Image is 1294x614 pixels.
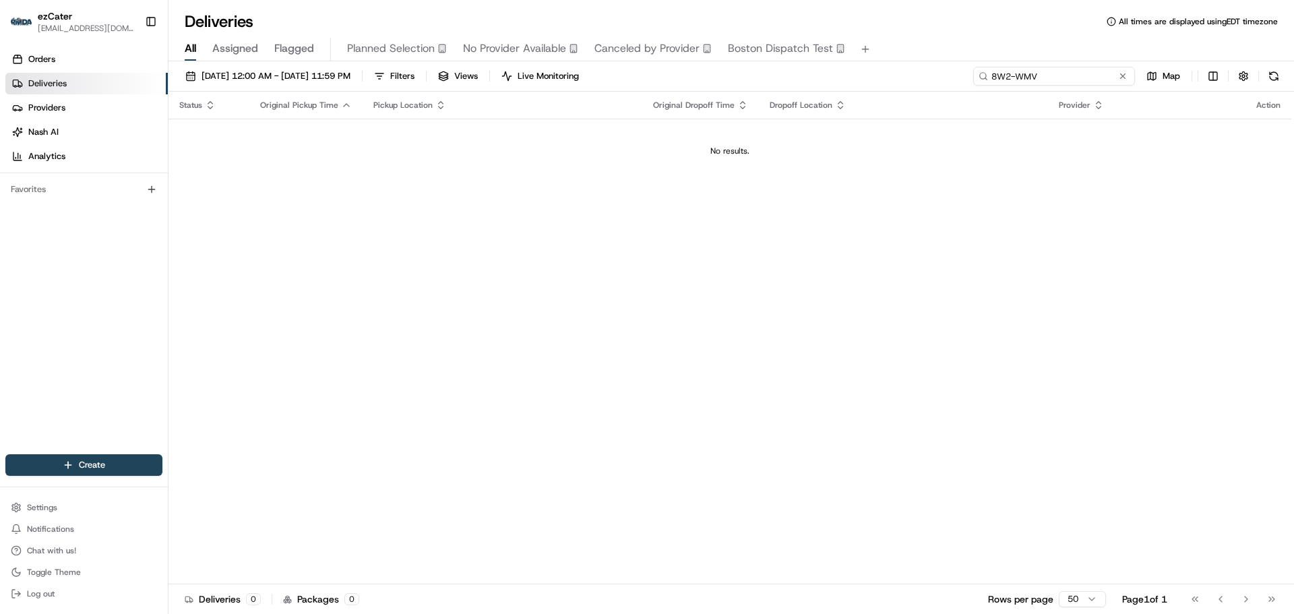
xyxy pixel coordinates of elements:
div: Action [1256,100,1281,111]
span: Filters [390,70,414,82]
span: Settings [27,502,57,513]
span: Pylon [134,228,163,239]
div: 📗 [13,197,24,208]
div: Start new chat [46,129,221,142]
a: Orders [5,49,168,70]
span: Original Pickup Time [260,100,338,111]
span: Original Dropoff Time [653,100,735,111]
span: Status [179,100,202,111]
span: Providers [28,102,65,114]
a: Providers [5,97,168,119]
button: Filters [368,67,421,86]
span: Nash AI [28,126,59,138]
div: 0 [344,593,359,605]
span: Views [454,70,478,82]
input: Type to search [973,67,1135,86]
button: Create [5,454,162,476]
span: All times are displayed using EDT timezone [1119,16,1278,27]
img: Nash [13,13,40,40]
span: [DATE] 12:00 AM - [DATE] 11:59 PM [202,70,350,82]
button: Map [1140,67,1186,86]
button: Live Monitoring [495,67,585,86]
span: Assigned [212,40,258,57]
button: Log out [5,584,162,603]
button: Settings [5,498,162,517]
span: Knowledge Base [27,195,103,209]
button: [EMAIL_ADDRESS][DOMAIN_NAME] [38,23,134,34]
input: Clear [35,87,222,101]
p: Welcome 👋 [13,54,245,75]
div: Page 1 of 1 [1122,592,1167,606]
img: 1736555255976-a54dd68f-1ca7-489b-9aae-adbdc363a1c4 [13,129,38,153]
a: 💻API Documentation [109,190,222,214]
span: Canceled by Provider [594,40,700,57]
span: Live Monitoring [518,70,579,82]
button: Chat with us! [5,541,162,560]
button: Views [432,67,484,86]
span: Create [79,459,105,471]
span: Flagged [274,40,314,57]
span: Planned Selection [347,40,435,57]
span: Map [1163,70,1180,82]
span: Analytics [28,150,65,162]
span: Deliveries [28,78,67,90]
a: Powered byPylon [95,228,163,239]
span: Provider [1059,100,1090,111]
span: No Provider Available [463,40,566,57]
a: Analytics [5,146,168,167]
div: We're available if you need us! [46,142,171,153]
span: API Documentation [127,195,216,209]
button: Notifications [5,520,162,539]
button: Toggle Theme [5,563,162,582]
span: Boston Dispatch Test [728,40,833,57]
div: No results. [174,146,1286,156]
img: ezCater [11,18,32,26]
h1: Deliveries [185,11,253,32]
span: Orders [28,53,55,65]
button: ezCater [38,9,72,23]
div: 0 [246,593,261,605]
a: Nash AI [5,121,168,143]
button: ezCaterezCater[EMAIL_ADDRESS][DOMAIN_NAME] [5,5,140,38]
button: Start new chat [229,133,245,149]
a: 📗Knowledge Base [8,190,109,214]
a: Deliveries [5,73,168,94]
p: Rows per page [988,592,1053,606]
span: Notifications [27,524,74,534]
span: Pickup Location [373,100,433,111]
div: Packages [283,592,359,606]
div: 💻 [114,197,125,208]
button: Refresh [1264,67,1283,86]
span: Log out [27,588,55,599]
span: Toggle Theme [27,567,81,578]
span: Chat with us! [27,545,76,556]
span: All [185,40,196,57]
button: [DATE] 12:00 AM - [DATE] 11:59 PM [179,67,357,86]
div: Deliveries [185,592,261,606]
div: Favorites [5,179,162,200]
span: Dropoff Location [770,100,832,111]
